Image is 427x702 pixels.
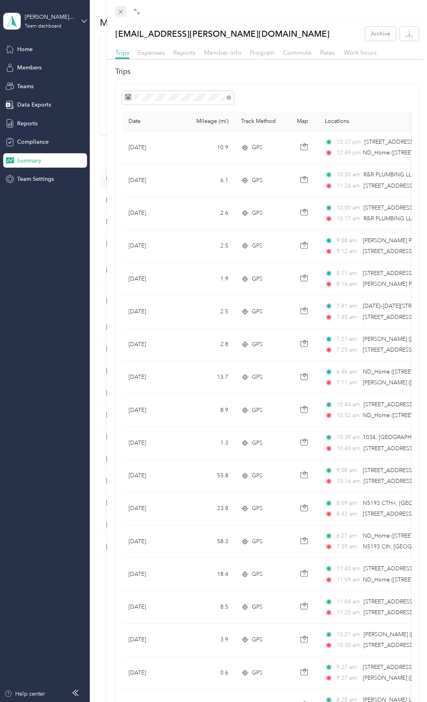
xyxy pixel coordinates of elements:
span: 8:09 am [336,499,359,508]
td: 8.9 [182,394,235,427]
span: 10:17 am [336,214,360,223]
td: [DATE] [122,263,182,295]
span: GPS [252,635,263,644]
td: 0.6 [182,657,235,689]
span: 10:00 am [336,204,360,212]
span: 10:52 am [336,411,359,420]
td: 18.4 [182,558,235,591]
span: 10:39 am [336,433,359,442]
iframe: Everlance-gr Chat Button Frame [382,657,427,702]
td: 13.7 [182,361,235,394]
td: 6.1 [182,164,235,197]
span: 9:27 am [336,663,359,672]
td: [DATE] [122,131,182,164]
span: [STREET_ADDRESS] [363,510,413,517]
td: 10.9 [182,131,235,164]
span: Commute [283,49,312,56]
td: [DATE] [122,394,182,427]
span: [STREET_ADDRESS] [364,478,414,484]
span: 7:21 am [336,335,359,344]
span: 9:12 am [336,247,359,256]
span: GPS [252,241,263,250]
th: Track Method [235,111,291,131]
span: GPS [252,504,263,513]
span: 7:45 am [336,313,359,322]
td: 23.8 [182,492,235,525]
span: GPS [252,668,263,677]
span: GPS [252,373,263,382]
td: [DATE] [122,197,182,230]
span: 8:11 am [336,269,359,278]
span: 11:59 am [336,575,359,584]
td: [DATE] [122,624,182,657]
span: 8:16 am [336,280,359,289]
span: GPS [252,307,263,316]
span: 9:08 am [336,236,359,245]
span: GPS [252,406,263,415]
span: GPS [252,439,263,447]
td: 1.9 [182,263,235,295]
span: 9:08 am [336,466,359,475]
td: 55.8 [182,460,235,492]
span: GPS [252,603,263,611]
span: Member info [204,49,241,56]
span: 6:46 am [336,368,359,376]
p: [EMAIL_ADDRESS][PERSON_NAME][DOMAIN_NAME] [115,27,330,41]
span: GPS [252,340,263,349]
th: Mileage (mi) [182,111,235,131]
td: [DATE] [122,295,182,328]
span: 10:16 am [336,477,360,486]
span: GPS [252,275,263,283]
td: [DATE] [122,328,182,361]
span: Reports [173,49,196,56]
span: Program [250,49,275,56]
span: GPS [252,471,263,480]
span: 11:04 am [336,597,360,606]
span: 7:11 am [336,378,359,387]
th: Date [122,111,182,131]
td: [DATE] [122,230,182,263]
span: GPS [252,176,263,185]
button: Archive [365,27,396,41]
span: 10:21 am [336,630,360,639]
td: [DATE] [122,525,182,558]
span: [STREET_ADDRESS] [363,664,413,670]
span: 6:27 am [336,532,359,540]
span: 10:30 am [336,641,360,650]
span: Trips [115,49,129,56]
th: Map [291,111,318,131]
span: GPS [252,570,263,579]
span: 9:27 am [336,674,359,682]
span: 10:44 am [336,400,360,409]
span: 10:40 am [336,444,360,453]
span: 11:26 am [336,182,360,190]
h2: Trips [115,66,419,77]
td: 2.8 [182,328,235,361]
span: [STREET_ADDRESS] [364,401,414,408]
td: 2.5 [182,295,235,328]
td: 8.5 [182,591,235,624]
td: 3.9 [182,624,235,657]
td: [DATE] [122,427,182,459]
span: Rates [320,49,335,56]
span: GPS [252,537,263,546]
span: [STREET_ADDRESS] [364,138,415,145]
span: 12:49 pm [336,148,359,157]
span: 11:25 am [336,608,360,617]
td: [DATE] [122,460,182,492]
span: 8:43 am [336,510,359,518]
td: 2.5 [182,230,235,263]
span: 7:25 am [336,346,359,354]
td: 58.3 [182,525,235,558]
td: [DATE] [122,164,182,197]
span: [STREET_ADDRESS] [363,467,413,474]
span: 11:40 am [336,564,360,573]
td: [DATE] [122,558,182,591]
td: 1.3 [182,427,235,459]
span: 7:41 am [336,302,359,310]
td: 2.6 [182,197,235,230]
span: Expenses [138,49,165,56]
span: [STREET_ADDRESS] [364,565,414,572]
span: 7:39 am [336,542,359,551]
span: GPS [252,209,263,218]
